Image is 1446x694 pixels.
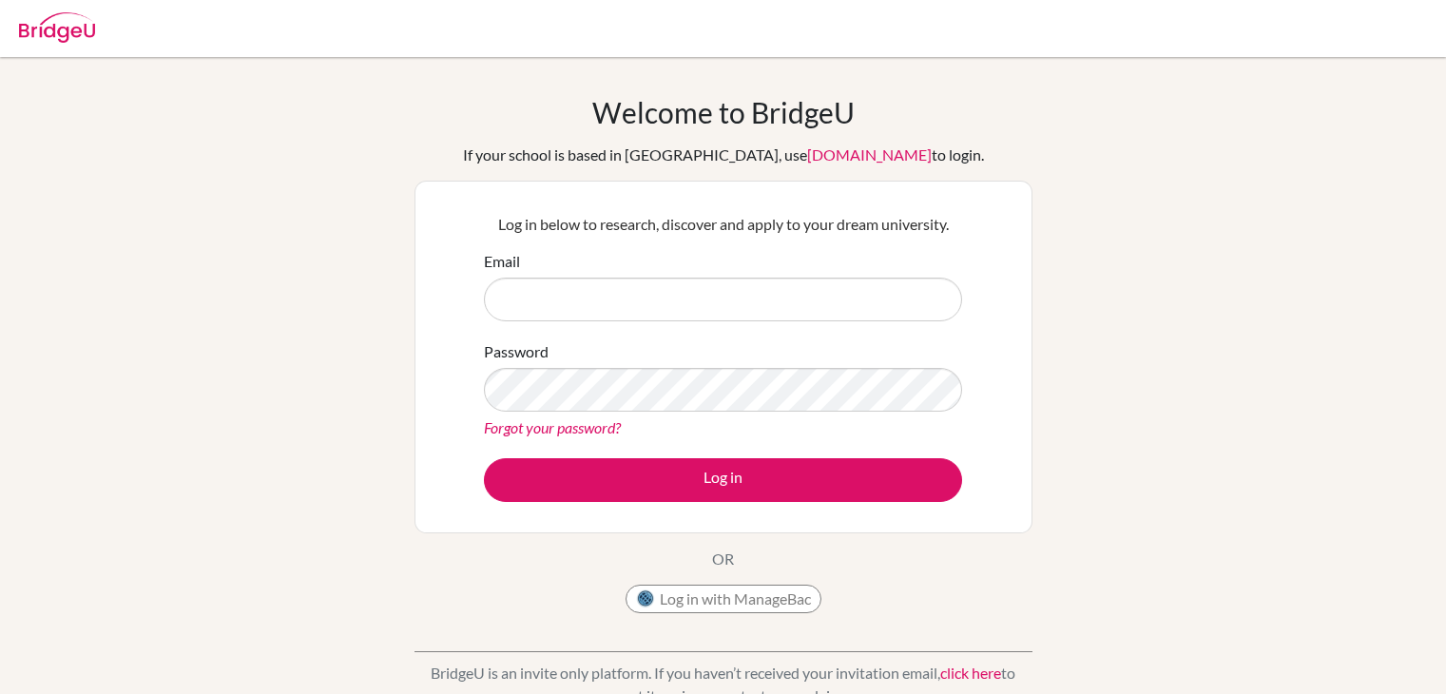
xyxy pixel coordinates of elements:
h1: Welcome to BridgeU [592,95,855,129]
button: Log in [484,458,962,502]
a: Forgot your password? [484,418,621,436]
a: click here [940,664,1001,682]
p: Log in below to research, discover and apply to your dream university. [484,213,962,236]
label: Email [484,250,520,273]
img: Bridge-U [19,12,95,43]
button: Log in with ManageBac [626,585,821,613]
a: [DOMAIN_NAME] [807,145,932,164]
p: OR [712,548,734,570]
div: If your school is based in [GEOGRAPHIC_DATA], use to login. [463,144,984,166]
label: Password [484,340,549,363]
